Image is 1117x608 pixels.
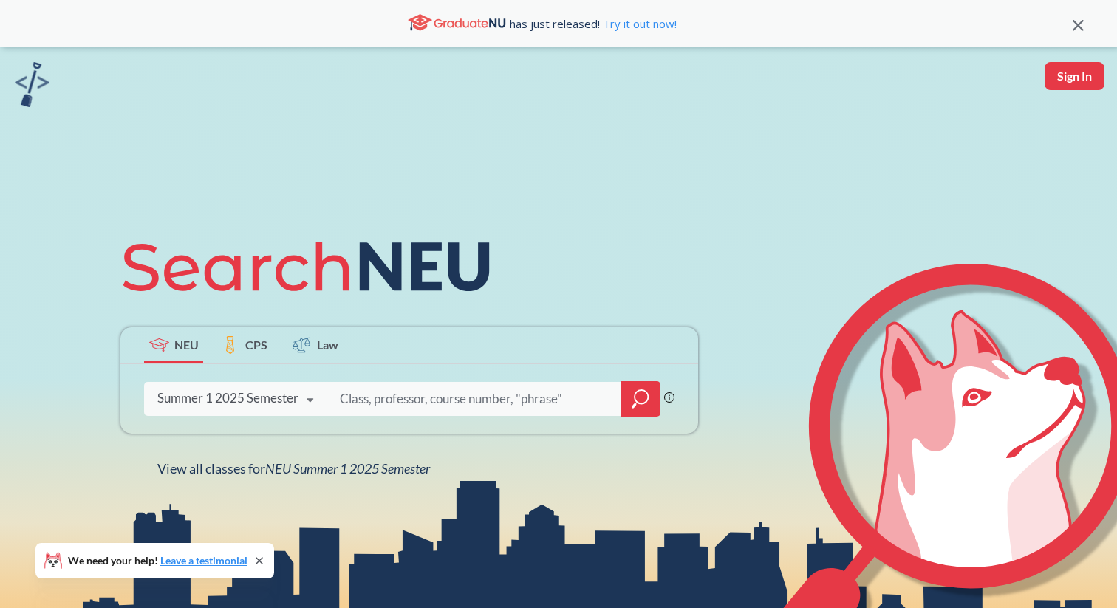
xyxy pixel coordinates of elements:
span: Law [317,336,338,353]
div: Summer 1 2025 Semester [157,390,298,406]
span: NEU [174,336,199,353]
div: magnifying glass [621,381,660,417]
svg: magnifying glass [632,389,649,409]
a: Try it out now! [600,16,677,31]
span: CPS [245,336,267,353]
span: has just released! [510,16,677,32]
span: NEU Summer 1 2025 Semester [265,460,430,477]
input: Class, professor, course number, "phrase" [338,383,610,414]
a: Leave a testimonial [160,554,247,567]
button: Sign In [1045,62,1104,90]
span: We need your help! [68,556,247,566]
a: sandbox logo [15,62,49,112]
span: View all classes for [157,460,430,477]
img: sandbox logo [15,62,49,107]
